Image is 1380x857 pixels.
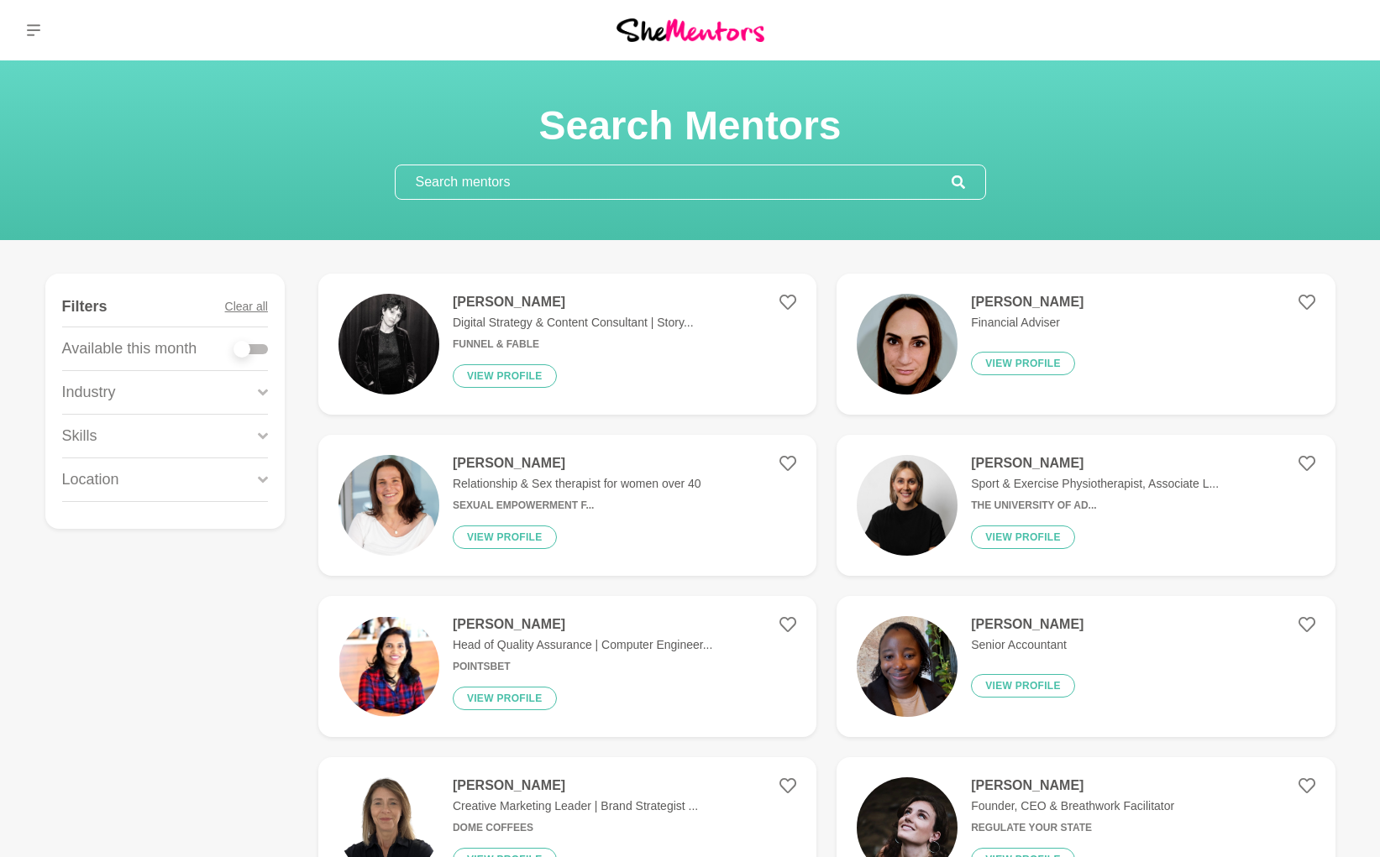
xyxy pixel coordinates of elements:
[857,616,958,717] img: 54410d91cae438123b608ef54d3da42d18b8f0e6-2316x3088.jpg
[837,596,1335,737] a: [PERSON_NAME]Senior AccountantView profile
[453,797,698,815] p: Creative Marketing Leader | Brand Strategist ...
[338,455,439,556] img: d6e4e6fb47c6b0833f5b2b80120bcf2f287bc3aa-2570x2447.jpg
[453,499,701,512] h6: Sexual Empowerment f...
[62,381,116,404] p: Industry
[453,636,712,654] p: Head of Quality Assurance | Computer Engineer...
[971,475,1219,493] p: Sport & Exercise Physiotherapist, Associate L...
[453,687,557,710] button: View profile
[62,297,108,316] h4: Filters
[318,596,816,737] a: [PERSON_NAME]Head of Quality Assurance | Computer Engineer...PointsBetView profile
[318,435,816,576] a: [PERSON_NAME]Relationship & Sex therapist for women over 40Sexual Empowerment f...View profile
[971,525,1075,549] button: View profile
[62,337,197,360] p: Available this month
[971,674,1075,698] button: View profile
[971,616,1084,633] h4: [PERSON_NAME]
[971,294,1084,311] h4: [PERSON_NAME]
[62,468,119,491] p: Location
[837,435,1335,576] a: [PERSON_NAME]Sport & Exercise Physiotherapist, Associate L...The University of Ad...View profile
[225,287,268,327] button: Clear all
[453,822,698,834] h6: Dome Coffees
[971,797,1174,815] p: Founder, CEO & Breathwork Facilitator
[396,165,952,199] input: Search mentors
[453,616,712,633] h4: [PERSON_NAME]
[338,616,439,717] img: 59f335efb65c6b3f8f0c6c54719329a70c1332df-242x243.png
[971,822,1174,834] h6: Regulate Your State
[453,294,694,311] h4: [PERSON_NAME]
[453,455,701,472] h4: [PERSON_NAME]
[971,499,1219,512] h6: The University of Ad...
[857,455,958,556] img: 523c368aa158c4209afe732df04685bb05a795a5-1125x1128.jpg
[453,777,698,794] h4: [PERSON_NAME]
[453,525,557,549] button: View profile
[837,274,1335,415] a: [PERSON_NAME]Financial AdviserView profile
[395,101,986,151] h1: Search Mentors
[857,294,958,395] img: 2462cd17f0db61ae0eaf7f297afa55aeb6b07152-1255x1348.jpg
[971,314,1084,332] p: Financial Adviser
[453,338,694,351] h6: Funnel & Fable
[971,455,1219,472] h4: [PERSON_NAME]
[453,475,701,493] p: Relationship & Sex therapist for women over 40
[453,661,712,673] h6: PointsBet
[338,294,439,395] img: 1044fa7e6122d2a8171cf257dcb819e56f039831-1170x656.jpg
[453,364,557,388] button: View profile
[318,274,816,415] a: [PERSON_NAME]Digital Strategy & Content Consultant | Story...Funnel & FableView profile
[62,425,97,447] p: Skills
[1320,10,1360,50] a: Ali Adey
[617,18,764,41] img: She Mentors Logo
[453,314,694,332] p: Digital Strategy & Content Consultant | Story...
[971,636,1084,654] p: Senior Accountant
[971,777,1174,794] h4: [PERSON_NAME]
[971,352,1075,375] button: View profile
